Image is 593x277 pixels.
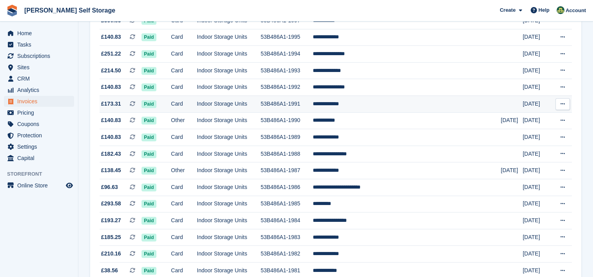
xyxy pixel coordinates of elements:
[197,196,261,212] td: Indoor Storage Units
[171,112,197,129] td: Other
[171,146,197,162] td: Card
[4,130,74,141] a: menu
[261,129,313,146] td: 53B486A1-1989
[141,50,156,58] span: Paid
[261,196,313,212] td: 53B486A1-1985
[261,146,313,162] td: 53B486A1-1988
[141,234,156,241] span: Paid
[197,162,261,179] td: Indoor Storage Units
[141,150,156,158] span: Paid
[101,50,121,58] span: £251.22
[4,85,74,95] a: menu
[4,50,74,61] a: menu
[101,83,121,91] span: £140.83
[523,162,551,179] td: [DATE]
[557,6,564,14] img: Julie Williams
[141,100,156,108] span: Paid
[4,153,74,164] a: menu
[566,7,586,14] span: Account
[101,200,121,208] span: £293.58
[171,79,197,96] td: Card
[197,212,261,229] td: Indoor Storage Units
[17,107,64,118] span: Pricing
[261,246,313,263] td: 53B486A1-1982
[171,246,197,263] td: Card
[101,150,121,158] span: £182.43
[523,246,551,263] td: [DATE]
[197,62,261,79] td: Indoor Storage Units
[17,130,64,141] span: Protection
[101,233,121,241] span: £185.25
[523,112,551,129] td: [DATE]
[261,62,313,79] td: 53B486A1-1993
[21,4,118,17] a: [PERSON_NAME] Self Storage
[101,67,121,75] span: £214.50
[141,83,156,91] span: Paid
[141,250,156,258] span: Paid
[141,33,156,41] span: Paid
[523,95,551,112] td: [DATE]
[197,146,261,162] td: Indoor Storage Units
[101,216,121,225] span: £193.27
[101,33,121,41] span: £140.83
[523,29,551,46] td: [DATE]
[141,133,156,141] span: Paid
[101,100,121,108] span: £173.31
[171,212,197,229] td: Card
[501,112,523,129] td: [DATE]
[171,162,197,179] td: Other
[101,266,118,275] span: £38.56
[523,129,551,146] td: [DATE]
[523,62,551,79] td: [DATE]
[261,179,313,196] td: 53B486A1-1986
[171,229,197,246] td: Card
[261,46,313,63] td: 53B486A1-1994
[4,62,74,73] a: menu
[141,67,156,75] span: Paid
[197,129,261,146] td: Indoor Storage Units
[17,141,64,152] span: Settings
[4,141,74,152] a: menu
[17,85,64,95] span: Analytics
[17,50,64,61] span: Subscriptions
[261,95,313,112] td: 53B486A1-1991
[171,95,197,112] td: Card
[261,212,313,229] td: 53B486A1-1984
[65,181,74,190] a: Preview store
[141,167,156,174] span: Paid
[197,95,261,112] td: Indoor Storage Units
[261,229,313,246] td: 53B486A1-1983
[101,116,121,124] span: £140.83
[4,96,74,107] a: menu
[4,119,74,130] a: menu
[141,217,156,225] span: Paid
[4,39,74,50] a: menu
[17,73,64,84] span: CRM
[523,229,551,246] td: [DATE]
[17,180,64,191] span: Online Store
[197,29,261,46] td: Indoor Storage Units
[171,179,197,196] td: Card
[261,112,313,129] td: 53B486A1-1990
[171,196,197,212] td: Card
[197,229,261,246] td: Indoor Storage Units
[261,162,313,179] td: 53B486A1-1987
[4,73,74,84] a: menu
[101,133,121,141] span: £140.83
[539,6,549,14] span: Help
[17,153,64,164] span: Capital
[523,179,551,196] td: [DATE]
[197,246,261,263] td: Indoor Storage Units
[261,29,313,46] td: 53B486A1-1995
[523,146,551,162] td: [DATE]
[101,166,121,174] span: £138.45
[141,267,156,275] span: Paid
[171,29,197,46] td: Card
[6,5,18,16] img: stora-icon-8386f47178a22dfd0bd8f6a31ec36ba5ce8667c1dd55bd0f319d3a0aa187defe.svg
[4,28,74,39] a: menu
[500,6,515,14] span: Create
[197,46,261,63] td: Indoor Storage Units
[141,183,156,191] span: Paid
[17,62,64,73] span: Sites
[17,39,64,50] span: Tasks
